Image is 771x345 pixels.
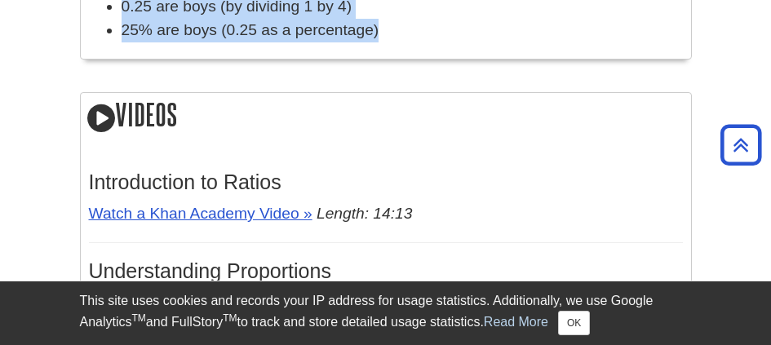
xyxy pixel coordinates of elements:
div: This site uses cookies and records your IP address for usage statistics. Additionally, we use Goo... [80,291,692,335]
a: Read More [484,315,548,329]
sup: TM [132,312,146,324]
h3: Introduction to Ratios [89,170,683,194]
a: Back to Top [715,134,767,156]
h3: Understanding Proportions [89,259,683,283]
em: Length: 14:13 [317,205,412,222]
h2: Videos [81,93,691,139]
button: Close [558,311,590,335]
sup: TM [223,312,237,324]
li: 25% are boys (0.25 as a percentage) [122,19,683,42]
a: Watch a Khan Academy Video » [89,205,312,222]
